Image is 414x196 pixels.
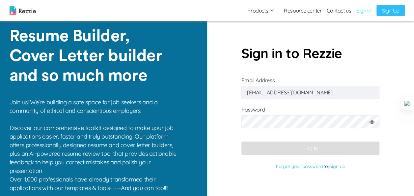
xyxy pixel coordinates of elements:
[241,106,379,135] label: Password
[10,98,181,175] p: Join us! We're building a safe space for job seekers and a community of ethical and conscientious...
[241,115,379,128] input: Password
[10,175,181,192] p: Over 1,000 professionals have already transformed their applications with our templates & tools--...
[10,26,174,86] p: Resume Builder, Cover Letter builder and so much more
[241,43,379,63] p: Sign in to Rezzie
[327,7,351,15] a: Contact us
[241,142,379,155] button: Log In
[284,7,321,15] a: Resource center
[356,7,371,15] a: Sign In
[10,6,36,15] img: logo
[276,163,325,169] a: Forgot your password?
[329,163,345,169] a: Sign up
[241,161,379,171] p: or
[376,5,404,16] a: Sign Up
[247,7,275,15] button: Products
[241,77,379,96] label: Email Address
[241,86,379,99] input: Email Address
